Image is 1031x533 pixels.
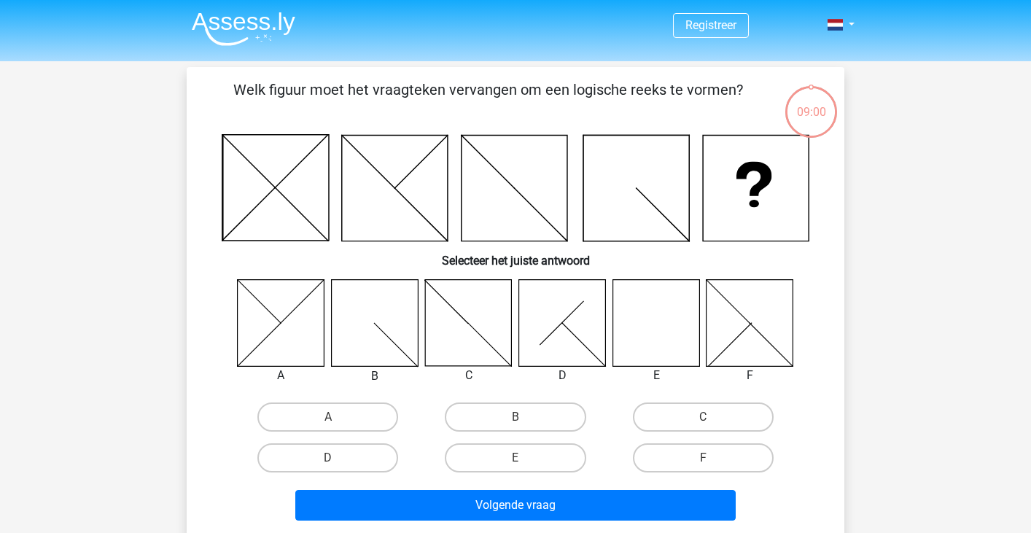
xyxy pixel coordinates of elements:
[210,79,766,122] p: Welk figuur moet het vraagteken vervangen om een logische reeks te vormen?
[602,367,712,384] div: E
[507,367,618,384] div: D
[633,443,774,472] label: F
[192,12,295,46] img: Assessly
[445,402,585,432] label: B
[784,85,839,121] div: 09:00
[445,443,585,472] label: E
[295,490,736,521] button: Volgende vraag
[695,367,805,384] div: F
[226,367,336,384] div: A
[413,367,524,384] div: C
[257,402,398,432] label: A
[257,443,398,472] label: D
[633,402,774,432] label: C
[210,242,821,268] h6: Selecteer het juiste antwoord
[320,367,430,385] div: B
[685,18,736,32] a: Registreer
